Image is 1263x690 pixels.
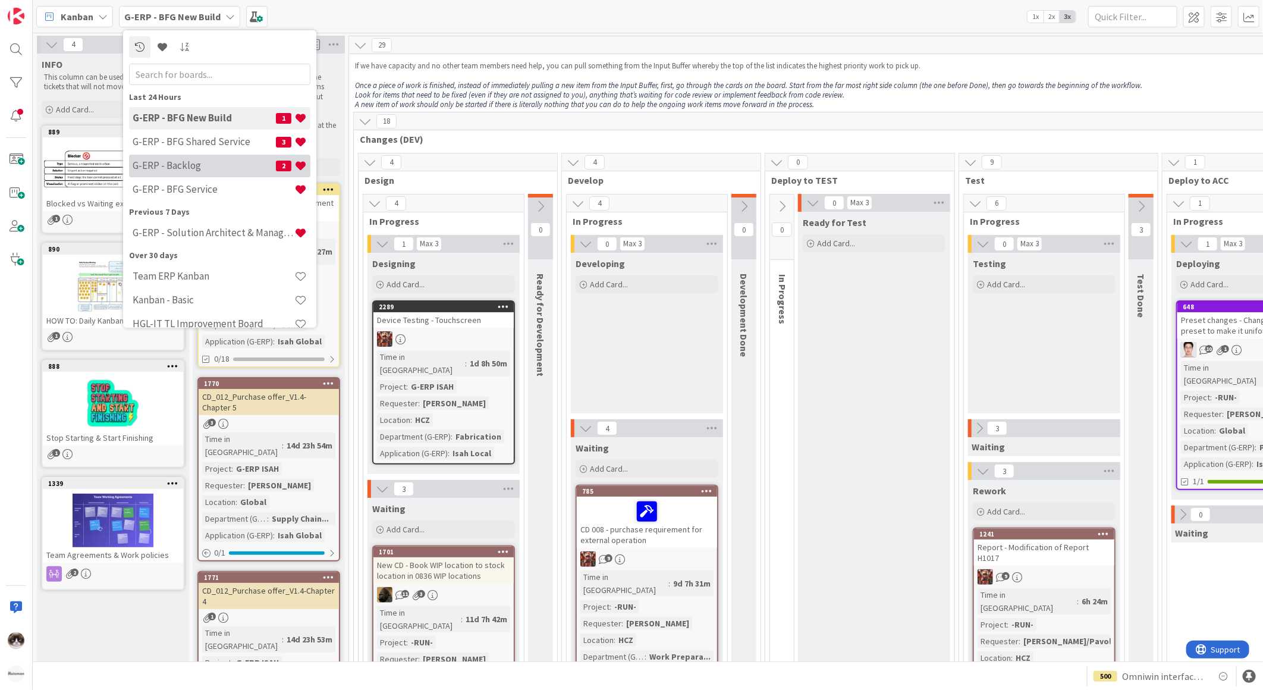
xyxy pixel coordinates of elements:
span: 4 [381,155,401,170]
span: 1 [394,237,414,251]
div: JK [974,569,1114,585]
span: In Progress [369,215,509,227]
img: avatar [8,666,24,682]
div: 14d 23h 54m [284,439,335,452]
span: : [231,462,233,475]
span: 18 [376,114,397,128]
div: Blocked vs Waiting explained [43,196,183,211]
span: : [1252,457,1253,471]
div: 1241Report - Modification of Report H1017 [974,529,1114,566]
span: Add Card... [590,279,628,290]
div: Supply Chain... [269,512,332,525]
div: Application (G-ERP) [202,335,273,348]
span: Add Card... [987,279,1025,290]
div: 785 [582,487,717,495]
span: 0 [824,196,844,210]
div: Location [377,413,410,426]
span: : [243,479,245,492]
div: 889 [48,128,183,136]
span: Test [965,174,1143,186]
span: : [465,357,467,370]
div: Over 30 days [129,249,310,261]
h4: G-ERP - BFG Service [133,183,294,195]
div: G-ERP ISAH [408,380,457,393]
div: Location [978,651,1011,664]
span: : [609,600,611,613]
span: 10 [1205,345,1213,353]
span: 0 [597,237,617,251]
span: 9 [982,155,1002,170]
div: 9d 7h 31m [670,577,714,590]
div: Department (G-ERP) [377,430,451,443]
div: Requester [978,635,1019,648]
div: Max 3 [623,241,642,247]
img: ND [377,587,392,603]
p: This column can be used for informational tickets that will not move across the board [44,73,182,92]
span: : [282,439,284,452]
span: 3 [208,419,216,426]
span: : [614,633,615,647]
div: 890HOW TO: Daily Kanban Meeting [43,244,183,328]
div: -RUN- [611,600,639,613]
span: Support [25,2,54,16]
span: 6 [986,196,1007,211]
span: : [231,656,233,669]
em: A new item of work should only be started if there is literally nothing that you can do to help t... [355,99,814,109]
div: ND [373,587,514,603]
div: Department (G-ERP) [580,650,645,663]
div: 1701 [379,548,514,556]
input: Search for boards... [129,63,310,84]
span: 1 [208,613,216,620]
div: Requester [377,653,418,666]
div: 1701 [373,547,514,557]
div: Global [1216,424,1248,437]
div: 2289Device Testing - Touchscreen [373,302,514,328]
div: Project [1181,391,1210,404]
div: HCZ [1013,651,1033,664]
span: 0 [994,237,1014,251]
div: 2289 [379,303,514,311]
img: ll [1181,342,1196,357]
div: Project [978,618,1007,631]
div: 1339 [48,479,183,488]
div: Project [377,380,406,393]
div: HCZ [615,633,636,647]
span: 29 [372,38,392,52]
span: : [406,636,408,649]
div: Previous 7 Days [129,205,310,218]
span: 0 [772,222,792,237]
div: Requester [1181,407,1222,421]
span: 4 [597,421,617,435]
div: G-ERP ISAH [233,462,282,475]
span: : [1007,618,1008,631]
div: Time in [GEOGRAPHIC_DATA] [377,606,461,632]
span: 4 [63,37,83,52]
span: : [1011,651,1013,664]
div: -RUN- [1008,618,1036,631]
span: : [1214,424,1216,437]
div: Max 3 [1020,241,1039,247]
div: Time in [GEOGRAPHIC_DATA] [202,626,282,653]
div: JK [373,331,514,347]
div: 6h 24m [1079,595,1111,608]
span: : [267,512,269,525]
div: 890 [43,244,183,255]
div: [PERSON_NAME]/Pavol... [1020,635,1121,648]
div: 785CD 008 - purchase requirement for external operation [577,486,717,548]
div: Isah Global [275,335,325,348]
span: : [1210,391,1212,404]
span: 1/1 [1193,475,1204,488]
div: 1241 [979,530,1114,538]
img: JK [978,569,993,585]
span: Ready for Test [803,217,866,228]
div: Time in [GEOGRAPHIC_DATA] [377,350,465,377]
span: Ready for Development [535,274,546,377]
div: CD 008 - purchase requirement for external operation [577,497,717,548]
span: 11 [401,590,409,598]
div: Application (G-ERP) [202,529,273,542]
div: 1339Team Agreements & Work policies [43,478,183,563]
span: Add Card... [987,506,1025,517]
div: 785 [577,486,717,497]
div: -RUN- [408,636,436,649]
div: Stop Starting & Start Finishing [43,430,183,446]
